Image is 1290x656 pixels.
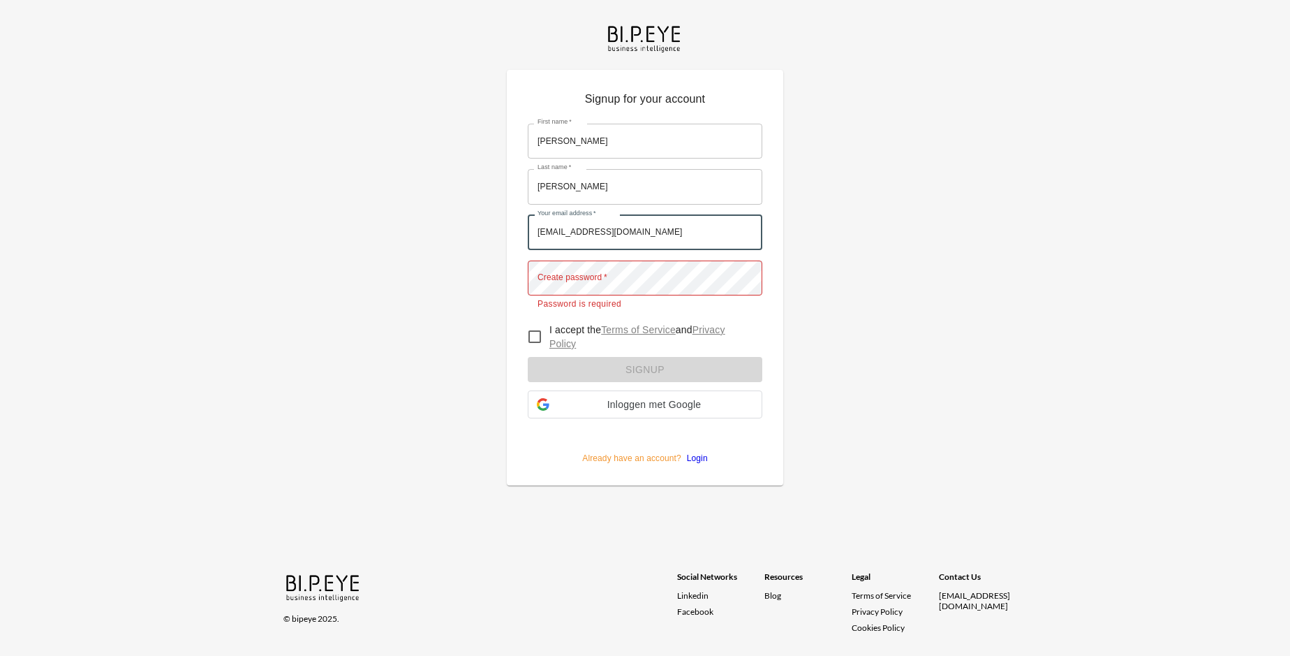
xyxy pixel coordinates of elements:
div: Social Networks [677,571,764,590]
label: First name [537,117,572,126]
a: Linkedin [677,590,764,601]
a: Terms of Service [601,324,676,335]
div: [EMAIL_ADDRESS][DOMAIN_NAME] [939,590,1026,611]
span: Facebook [677,606,713,617]
label: Your email address [537,209,596,218]
img: bipeye-logo [605,22,685,54]
a: Privacy Policy [549,324,725,349]
div: © bipeye 2025. [283,605,658,624]
p: Password is required [537,298,752,312]
div: Resources [764,571,852,590]
p: Already have an account? [528,430,762,465]
a: Cookies Policy [852,622,905,633]
div: Contact Us [939,571,1026,590]
a: Terms of Service [852,590,933,601]
a: Blog [764,590,781,601]
span: Linkedin [677,590,709,601]
a: Login [681,453,708,463]
img: bipeye-logo [283,571,364,603]
label: Last name [537,163,571,172]
span: Inloggen met Google [555,399,753,410]
p: Signup for your account [528,91,762,113]
p: I accept the and [549,323,751,351]
div: Inloggen met Google [528,391,762,418]
a: Privacy Policy [852,606,903,617]
a: Facebook [677,606,764,617]
div: Legal [852,571,939,590]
